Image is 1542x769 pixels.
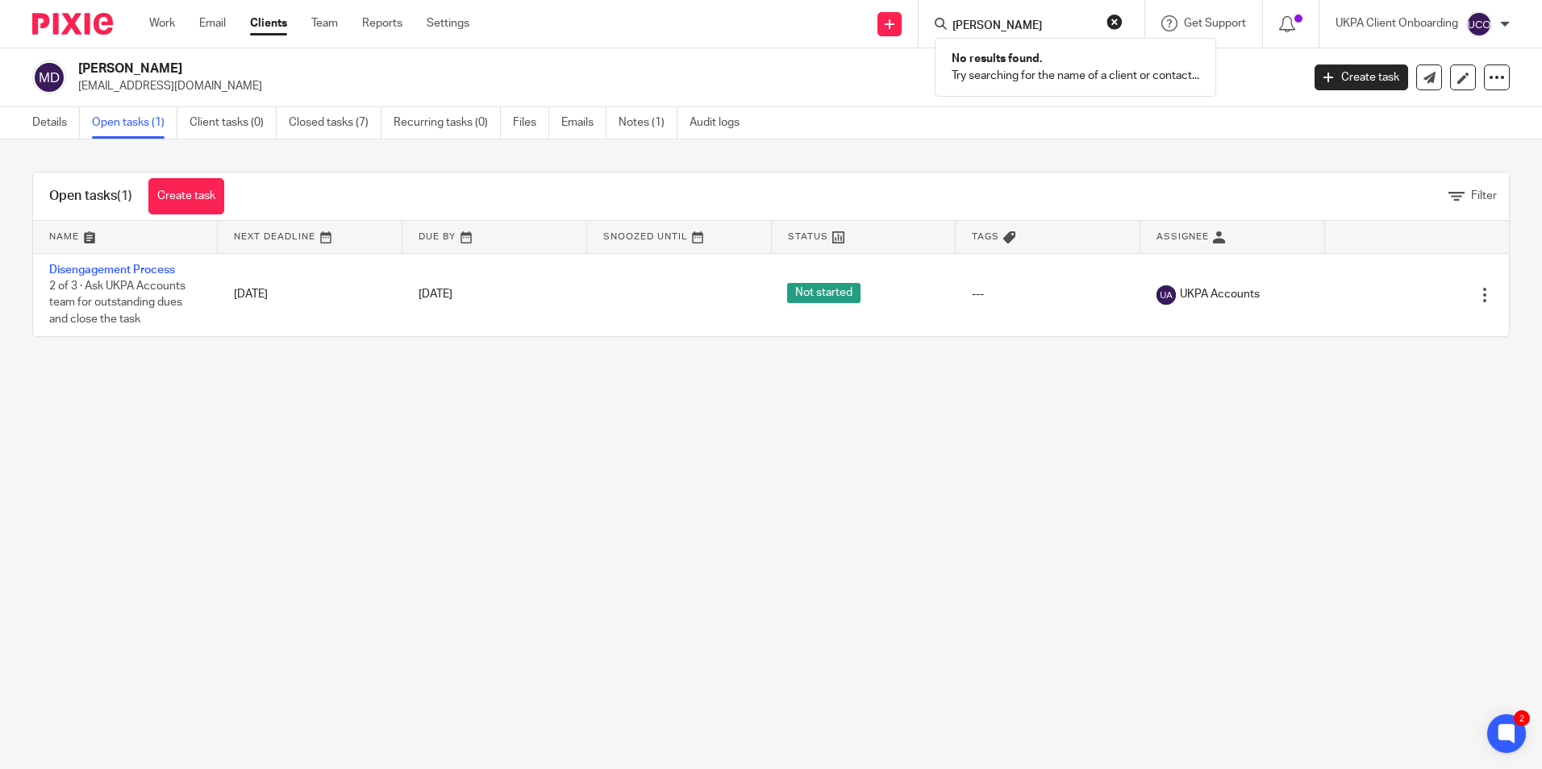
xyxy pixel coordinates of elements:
[78,60,1048,77] h2: [PERSON_NAME]
[951,19,1096,34] input: Search
[1180,286,1260,302] span: UKPA Accounts
[199,15,226,31] a: Email
[513,107,549,139] a: Files
[427,15,469,31] a: Settings
[619,107,677,139] a: Notes (1)
[1156,285,1176,305] img: svg%3E
[49,281,185,325] span: 2 of 3 · Ask UKPA Accounts team for outstanding dues and close the task
[972,232,999,241] span: Tags
[149,15,175,31] a: Work
[49,264,175,276] a: Disengagement Process
[92,107,177,139] a: Open tasks (1)
[1315,64,1408,90] a: Create task
[419,289,452,300] span: [DATE]
[49,188,132,205] h1: Open tasks
[362,15,402,31] a: Reports
[148,178,224,214] a: Create task
[218,253,402,336] td: [DATE]
[1336,15,1458,31] p: UKPA Client Onboarding
[32,107,80,139] a: Details
[32,13,113,35] img: Pixie
[1466,11,1492,37] img: svg%3E
[289,107,381,139] a: Closed tasks (7)
[690,107,752,139] a: Audit logs
[250,15,287,31] a: Clients
[78,78,1290,94] p: [EMAIL_ADDRESS][DOMAIN_NAME]
[787,283,861,303] span: Not started
[788,232,828,241] span: Status
[32,60,66,94] img: svg%3E
[190,107,277,139] a: Client tasks (0)
[1184,18,1246,29] span: Get Support
[394,107,501,139] a: Recurring tasks (0)
[603,232,688,241] span: Snoozed Until
[311,15,338,31] a: Team
[117,189,132,202] span: (1)
[972,286,1124,302] div: ---
[1106,14,1123,30] button: Clear
[1514,710,1530,726] div: 2
[561,107,606,139] a: Emails
[1471,190,1497,202] span: Filter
